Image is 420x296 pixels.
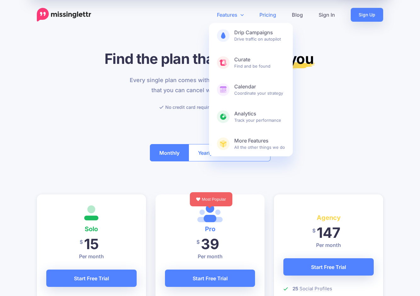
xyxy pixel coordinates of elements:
[150,144,189,161] button: Monthly
[46,253,137,260] p: Per month
[209,131,293,156] a: More FeaturesAll the other things we do
[209,23,293,156] div: Features
[283,213,374,223] h4: Agency
[126,75,294,95] p: Every single plan comes with a free trial and the guarantee that you can cancel whenever you need...
[84,235,99,253] span: 15
[234,137,285,144] b: More Features
[299,286,332,292] span: Social Profiles
[209,23,293,48] a: Drip CampaignsDrive traffic on autopilot
[196,235,200,249] span: $
[234,56,285,69] span: Find and be found
[317,224,340,241] span: 147
[80,235,83,249] span: $
[283,241,374,249] p: Per month
[234,29,285,42] span: Drive traffic on autopilot
[292,286,298,292] b: 25
[37,8,91,22] a: Home
[165,253,255,260] p: Per month
[284,8,311,22] a: Blog
[234,56,285,63] b: Curate
[351,8,383,22] a: Sign Up
[201,235,219,253] span: 39
[234,29,285,36] b: Drip Campaigns
[252,8,284,22] a: Pricing
[46,224,137,234] h4: Solo
[159,103,214,111] li: No credit card required
[312,224,315,238] span: $
[165,224,255,234] h4: Pro
[165,270,255,287] a: Start Free Trial
[234,110,285,117] b: Analytics
[37,50,383,67] h1: Find the plan that's
[190,192,232,206] div: Most Popular
[311,8,343,22] a: Sign In
[234,137,285,150] span: All the other things we do
[209,8,252,22] a: Features
[46,270,137,287] a: Start Free Trial
[209,104,293,129] a: AnalyticsTrack your performance
[234,83,285,96] span: Coordinate your strategy
[283,258,374,276] a: Start Free Trial
[209,50,293,75] a: CurateFind and be found
[234,83,285,90] b: Calendar
[234,110,285,123] span: Track your performance
[209,77,293,102] a: CalendarCoordinate your strategy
